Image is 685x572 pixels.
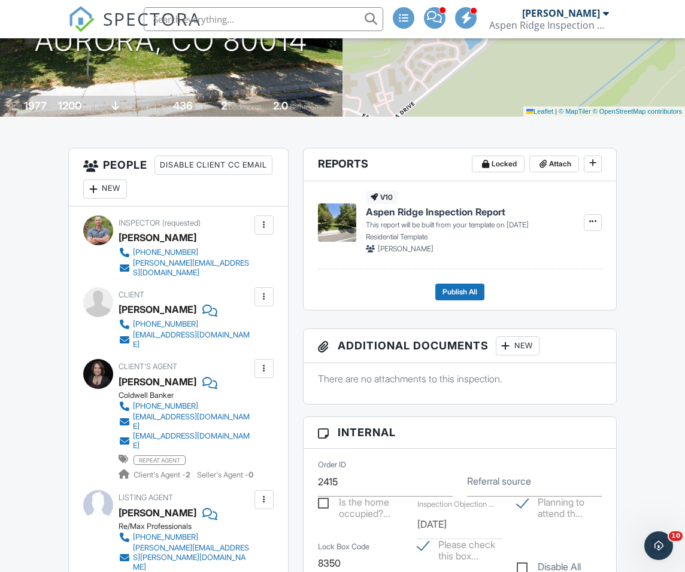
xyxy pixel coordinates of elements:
span: slab [122,102,135,111]
a: Leaflet [526,108,553,115]
iframe: Intercom live chat [644,531,673,560]
div: New [496,336,539,355]
div: 1200 [58,99,81,112]
a: [PHONE_NUMBER] [119,531,251,543]
h3: Internal [304,417,616,448]
span: Client [119,290,144,299]
span: sq.ft. [195,102,210,111]
div: [PERSON_NAME][EMAIL_ADDRESS][PERSON_NAME][DOMAIN_NAME] [133,543,251,572]
a: [PERSON_NAME][EMAIL_ADDRESS][PERSON_NAME][DOMAIN_NAME] [119,543,251,572]
label: Please check this box to confirm that the total square feet of the home entered (including the ba... [417,539,502,554]
input: Search everything... [144,7,383,31]
div: Coldwell Banker [119,391,260,400]
div: [EMAIL_ADDRESS][DOMAIN_NAME] [133,412,251,431]
span: Built [9,102,22,111]
div: 436 [173,99,193,112]
div: [PERSON_NAME] [522,7,600,19]
span: repeat agent [134,455,186,465]
span: Seller's Agent - [197,470,253,479]
strong: 2 [186,470,190,479]
div: [PHONE_NUMBER] [133,320,198,329]
span: Lot Size [146,102,171,111]
div: [EMAIL_ADDRESS][DOMAIN_NAME] [133,330,251,349]
span: SPECTORA [103,6,201,31]
div: [PERSON_NAME][EMAIL_ADDRESS][DOMAIN_NAME] [133,258,251,278]
div: 1977 [24,99,47,112]
a: [PHONE_NUMBER] [119,247,251,258]
label: Inspection Objection Deadline [417,500,494,509]
label: Order ID [318,460,346,470]
div: 2.0 [273,99,288,112]
label: Lock Box Code [318,541,369,552]
span: bedrooms [229,102,262,111]
h3: People [69,148,287,206]
a: [EMAIL_ADDRESS][DOMAIN_NAME] [119,412,251,431]
span: | [555,108,557,115]
div: Disable Client CC Email [154,156,272,175]
div: Aspen Ridge Inspection Services LLC [489,19,609,31]
span: bathrooms [290,102,324,111]
span: Client's Agent [119,362,177,371]
div: New [83,179,127,199]
div: [PHONE_NUMBER] [133,533,198,542]
span: sq. ft. [83,102,100,111]
span: (requested) [162,218,201,227]
span: Inspector [119,218,160,227]
a: [EMAIL_ADDRESS][DOMAIN_NAME] [119,431,251,451]
div: [EMAIL_ADDRESS][DOMAIN_NAME] [133,431,251,451]
p: There are no attachments to this inspection. [318,372,602,385]
label: Planning to attend the inspection? [517,497,602,512]
a: © MapTiler [559,108,591,115]
label: Is the home occupied? Leave unchecked if vacant [318,497,403,512]
a: © OpenStreetMap contributors [593,108,682,115]
div: Re/Max Professionals [119,522,260,531]
div: [PERSON_NAME] [119,300,196,318]
a: [EMAIL_ADDRESS][DOMAIN_NAME] [119,330,251,349]
span: Client's Agent - [134,470,192,479]
div: [PERSON_NAME] [119,229,196,247]
a: [PHONE_NUMBER] [119,400,251,412]
a: SPECTORA [68,16,201,41]
div: 2 [221,99,227,112]
div: [PHONE_NUMBER] [133,248,198,257]
img: The Best Home Inspection Software - Spectora [68,6,95,32]
div: [PHONE_NUMBER] [133,401,198,411]
a: [PERSON_NAME][EMAIL_ADDRESS][DOMAIN_NAME] [119,258,251,278]
span: 10 [669,531,683,541]
a: [PHONE_NUMBER] [119,318,251,330]
a: [PERSON_NAME] [119,504,196,522]
h3: Additional Documents [304,329,616,363]
strong: 0 [248,470,253,479]
a: [PERSON_NAME] [119,373,196,391]
span: Listing Agent [119,493,173,502]
label: Referral source [467,474,531,488]
input: Select Date [417,510,502,539]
